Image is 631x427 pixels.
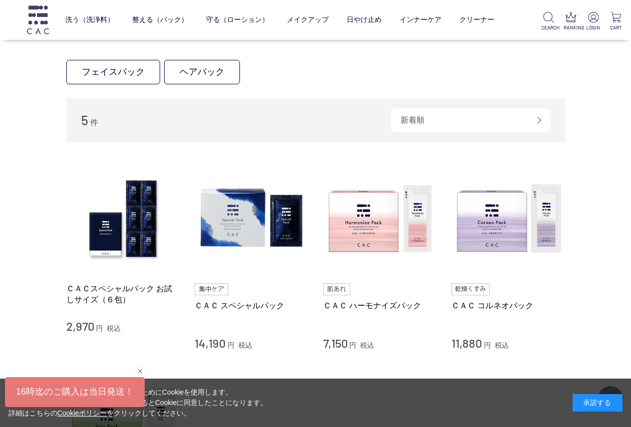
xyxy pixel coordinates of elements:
img: ＣＡＣ スペシャルパック [195,162,308,276]
img: 集中ケア [195,283,228,295]
span: 5 [81,112,88,128]
a: 整える（パック） [132,7,188,32]
span: 税込 [238,341,252,349]
span: 円 [227,341,234,349]
a: 日やけ止め [347,7,382,32]
span: 7,150 [323,336,348,350]
img: ＣＡＣスペシャルパック お試しサイズ（６包） [66,162,180,276]
span: 11,880 [451,336,482,350]
img: ＣＡＣ ハーモナイズパック [323,162,437,276]
a: RANKING [564,12,578,31]
p: RANKING [564,24,578,31]
span: 税込 [495,341,509,349]
span: 14,190 [195,336,225,350]
a: 洗う（洗浄料） [65,7,114,32]
a: Cookieポリシー [57,409,107,417]
img: logo [25,5,50,34]
span: 円 [349,341,356,349]
div: 新着順 [391,108,550,132]
span: 税込 [360,341,374,349]
a: ヘアパック [164,60,240,84]
img: 乾燥くすみ [451,283,490,295]
p: CART [609,24,623,31]
a: ＣＡＣスペシャルパック お試しサイズ（６包） [66,283,180,305]
a: インナーケア [400,7,441,32]
a: CART [609,12,623,31]
p: SEARCH [541,24,556,31]
img: 肌あれ [323,283,350,295]
img: ＣＡＣ コルネオパック [451,162,565,276]
span: 円 [96,324,103,332]
a: フェイスパック [66,60,160,84]
span: 件 [90,118,98,127]
a: ＣＡＣ スペシャルパック [195,300,308,311]
p: LOGIN [586,24,601,31]
a: メイクアップ [287,7,329,32]
a: SEARCH [541,12,556,31]
div: 承諾する [573,394,623,412]
span: 税込 [107,324,121,332]
a: 守る（ローション） [206,7,269,32]
span: 2,970 [66,319,94,333]
a: LOGIN [586,12,601,31]
span: 円 [484,341,491,349]
a: クリーナー [459,7,494,32]
a: ＣＡＣ ハーモナイズパック [323,300,437,311]
a: ＣＡＣ コルネオパック [451,300,565,311]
